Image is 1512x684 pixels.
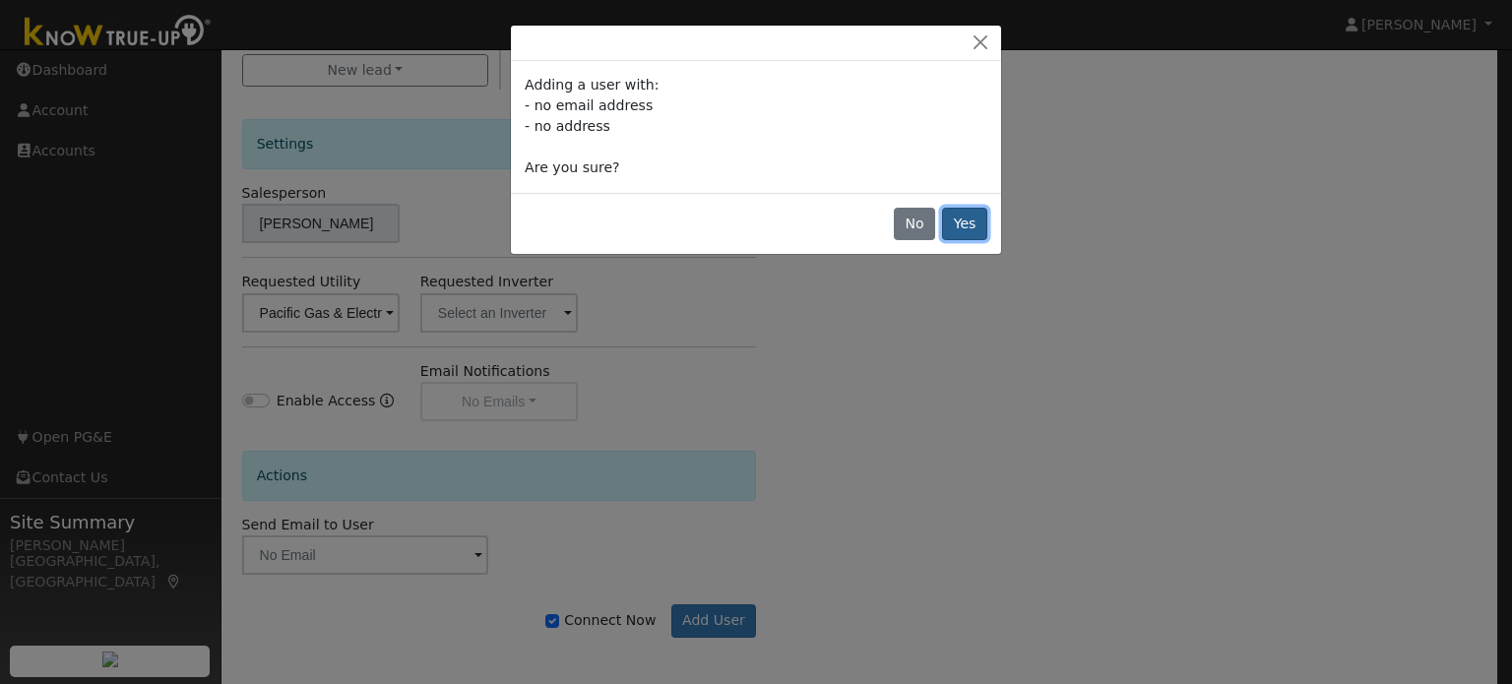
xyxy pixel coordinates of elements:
button: Close [967,32,994,53]
span: - no address [525,118,610,134]
span: Are you sure? [525,159,619,175]
span: Adding a user with: [525,77,659,93]
button: Yes [942,208,987,241]
button: No [894,208,935,241]
span: - no email address [525,97,653,113]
